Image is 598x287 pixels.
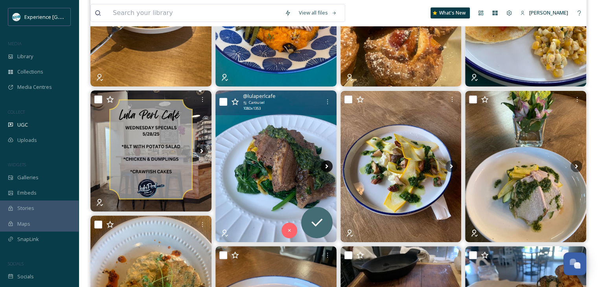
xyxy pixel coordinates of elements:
[529,9,568,16] span: [PERSON_NAME]
[90,90,212,212] img: Wednesday lunch at Lula Perl Café is lookin’ real good 👀✨ 🥓 BLT with local tomatoes from Big Dadd...
[243,92,276,100] span: @ lulaperlcafe
[109,4,281,22] input: Search your library
[563,252,586,275] button: Open Chat
[13,13,20,21] img: 24IZHUKKFBA4HCESFN4PRDEIEY.avif
[17,136,37,144] span: Uploads
[215,90,337,242] img: Happy Thursday! Brisket, but make it lunch. 💚 Slow braised brisket stacked on sautéed yellow squa...
[24,13,102,20] span: Experience [GEOGRAPHIC_DATA]
[17,68,43,75] span: Collections
[17,83,52,91] span: Media Centres
[249,100,265,105] span: Carousel
[17,273,34,280] span: Socials
[17,204,34,212] span: Stories
[431,7,470,18] a: What's New
[17,53,33,60] span: Library
[8,109,25,115] span: COLLECT
[17,235,39,243] span: SnapLink
[340,91,462,243] img: Hey guys. It’s Thursday. Come check out our specials, featuring products from our local farmers. ...
[465,91,586,243] img: Quick pic of today’s lunch. #rustoneats #rustoneatslunch #lulaperlcaferuston #lulaperlruston #lul...
[17,174,39,181] span: Galleries
[295,5,341,20] a: View all files
[8,261,24,267] span: SOCIALS
[17,220,30,228] span: Maps
[17,121,28,129] span: UGC
[17,189,37,197] span: Embeds
[516,5,572,20] a: [PERSON_NAME]
[8,40,22,46] span: MEDIA
[243,106,261,111] span: 1080 x 1353
[8,162,26,167] span: WIDGETS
